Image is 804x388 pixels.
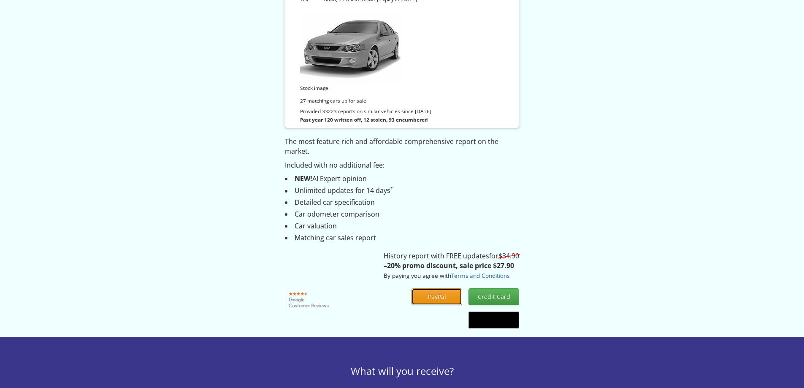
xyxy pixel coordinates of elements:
[162,366,643,377] h3: What will you receive?
[300,97,366,104] small: 27 matching cars up for sale
[384,271,509,279] small: By paying you agree with
[285,221,519,231] li: Car valuation
[285,198,519,207] li: Detailed car specification
[300,116,428,123] strong: Past year 120 written off, 12 stolen, 93 encumbered
[285,186,519,195] li: Unlimited updates for 14 days
[285,209,519,219] li: Car odometer comparison
[295,174,312,183] strong: NEW!
[285,233,519,243] li: Matching car sales report
[285,137,519,156] p: The most feature rich and affordable comprehensive report on the market.
[411,288,462,305] button: PayPal
[285,288,333,311] img: Google customer reviews
[285,174,519,184] li: AI Expert opinion
[498,251,519,260] s: $34.90
[468,288,519,305] button: Credit Card
[468,312,519,328] button: Google Pay
[384,251,519,280] p: History report with FREE updates
[489,251,519,260] span: for
[384,261,514,270] strong: –20% promo discount, sale price $27.90
[300,84,328,91] small: Stock image
[285,160,519,170] p: Included with no additional fee:
[300,108,431,114] small: Provided 33223 reports on similar vehicles since [DATE]
[451,271,509,279] a: Terms and Conditions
